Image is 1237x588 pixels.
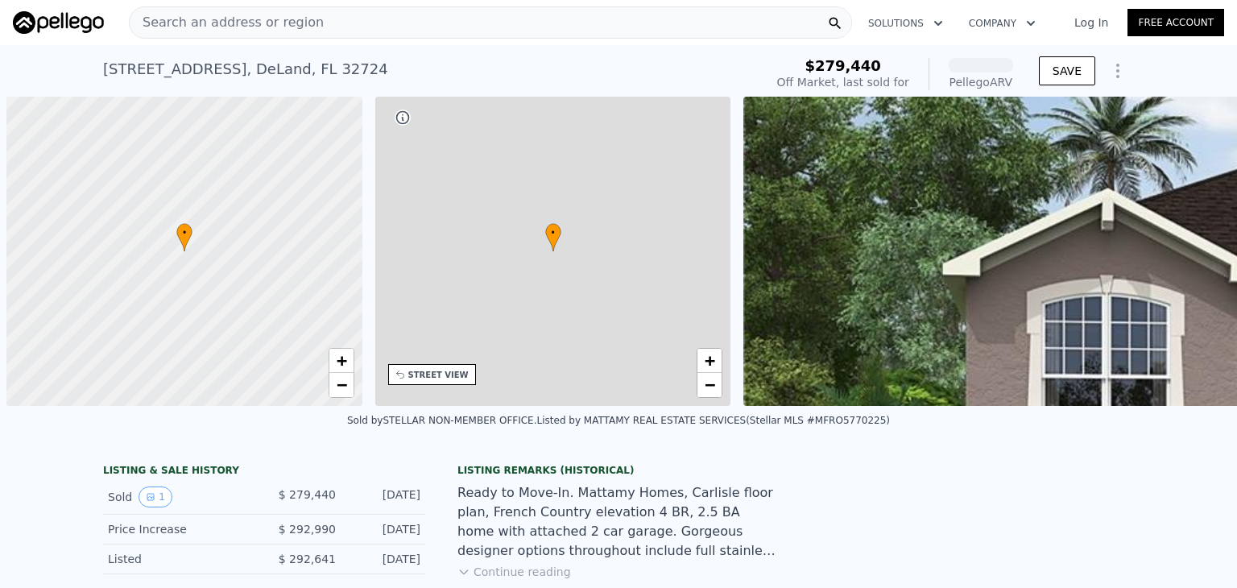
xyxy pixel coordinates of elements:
[705,350,715,371] span: +
[805,57,881,74] span: $279,440
[545,223,561,251] div: •
[108,521,251,537] div: Price Increase
[103,464,425,480] div: LISTING & SALE HISTORY
[336,375,346,395] span: −
[139,487,172,507] button: View historical data
[457,483,780,561] div: Ready to Move-In. Mattamy Homes, Carlisle floor plan, French Country elevation 4 BR, 2.5 BA home ...
[176,226,192,240] span: •
[956,9,1049,38] button: Company
[176,223,192,251] div: •
[949,74,1013,90] div: Pellego ARV
[408,369,469,381] div: STREET VIEW
[329,373,354,397] a: Zoom out
[347,415,537,426] div: Sold by STELLAR NON-MEMBER OFFICE .
[329,349,354,373] a: Zoom in
[777,74,909,90] div: Off Market, last sold for
[336,350,346,371] span: +
[130,13,324,32] span: Search an address or region
[13,11,104,34] img: Pellego
[1102,55,1134,87] button: Show Options
[697,349,722,373] a: Zoom in
[349,551,420,567] div: [DATE]
[349,487,420,507] div: [DATE]
[537,415,890,426] div: Listed by MATTAMY REAL ESTATE SERVICES (Stellar MLS #MFRO5770225)
[697,373,722,397] a: Zoom out
[457,564,571,580] button: Continue reading
[1039,56,1095,85] button: SAVE
[1055,14,1127,31] a: Log In
[349,521,420,537] div: [DATE]
[545,226,561,240] span: •
[279,488,336,501] span: $ 279,440
[279,523,336,536] span: $ 292,990
[108,551,251,567] div: Listed
[103,58,388,81] div: [STREET_ADDRESS] , DeLand , FL 32724
[705,375,715,395] span: −
[457,464,780,477] div: Listing Remarks (Historical)
[108,487,251,507] div: Sold
[279,553,336,565] span: $ 292,641
[1127,9,1224,36] a: Free Account
[855,9,956,38] button: Solutions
